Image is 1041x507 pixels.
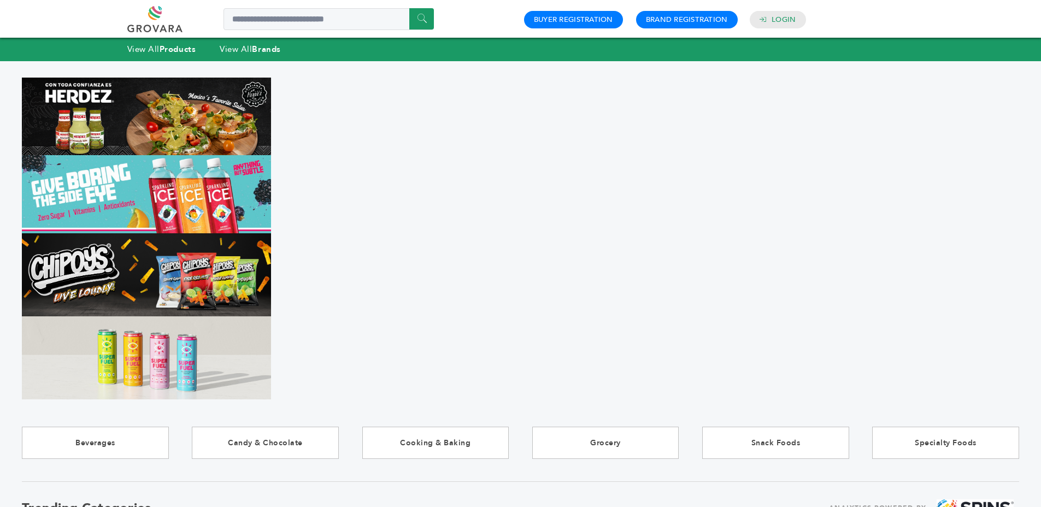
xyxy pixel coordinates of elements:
[772,15,796,25] a: Login
[252,44,280,55] strong: Brands
[872,427,1019,459] a: Specialty Foods
[192,427,339,459] a: Candy & Chocolate
[22,316,271,399] img: Marketplace Top Banner 4
[220,44,281,55] a: View AllBrands
[160,44,196,55] strong: Products
[22,233,271,316] img: Marketplace Top Banner 3
[22,155,271,233] img: Marketplace Top Banner 2
[127,44,196,55] a: View AllProducts
[22,427,169,459] a: Beverages
[534,15,613,25] a: Buyer Registration
[22,78,271,156] img: Marketplace Top Banner 1
[702,427,849,459] a: Snack Foods
[362,427,509,459] a: Cooking & Baking
[646,15,728,25] a: Brand Registration
[532,427,679,459] a: Grocery
[224,8,434,30] input: Search a product or brand...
